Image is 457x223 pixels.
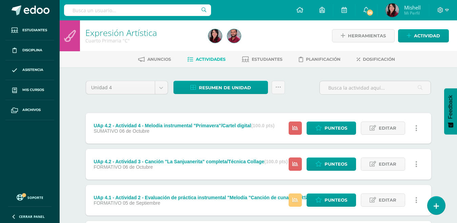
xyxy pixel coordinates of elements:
span: Asistencia [22,67,43,73]
span: FORMATIVO [94,164,121,170]
a: Actividades [187,54,226,65]
span: Anuncios [147,57,171,62]
a: Actividad [398,29,449,42]
img: cbe9f6b4582f730b6d53534ef3a95a26.png [208,29,222,43]
a: Asistencia [5,60,54,80]
span: Actividad [414,30,440,42]
span: Archivos [22,107,41,113]
a: Dosificación [357,54,395,65]
span: Editar [379,122,396,134]
span: 06 de Octubre [123,164,153,170]
a: Punteos [307,193,356,207]
span: Planificación [306,57,340,62]
img: ac8c83325fefb452ed4d32e32ba879e3.png [227,29,241,43]
span: 56 [366,9,374,16]
span: Estudiantes [252,57,283,62]
span: Soporte [27,195,43,200]
span: 06 de Octubre [119,128,149,134]
a: Anuncios [138,54,171,65]
a: Unidad 4 [86,81,168,94]
span: Dosificación [363,57,395,62]
img: cbe9f6b4582f730b6d53534ef3a95a26.png [386,3,399,17]
span: Punteos [325,122,347,134]
input: Busca un usuario... [64,4,211,16]
span: Actividades [196,57,226,62]
strong: (100.0 pts) [264,159,288,164]
div: UAp 4.2 - Actividad 3 - Canción "La Sanjuanerita" completa/Técnica Collage [94,159,288,164]
div: UAp 4.1 - Actividad 2 - Evaluación de práctica instrumental "Melodía "Canción de cuna"/[PERSON_NAME] [94,195,355,200]
h1: Expresión Artística [85,28,200,37]
span: Estudiantes [22,27,47,33]
span: Unidad 4 [91,81,150,94]
a: Estudiantes [242,54,283,65]
span: Editar [379,158,396,170]
span: Mis cursos [22,87,44,93]
a: Planificación [299,54,340,65]
strong: (100.0 pts) [251,123,274,128]
span: Resumen de unidad [199,81,251,94]
div: UAp 4.2 - Actividad 4 - Melodía instrumental "Primavera"/Cartel digital [94,123,274,128]
input: Busca la actividad aquí... [320,81,431,94]
a: Resumen de unidad [173,81,268,94]
span: FORMATIVO [94,200,121,206]
span: Punteos [325,158,347,170]
a: Archivos [5,100,54,120]
span: Herramientas [348,30,386,42]
a: Expresión Artística [85,27,157,38]
a: Punteos [307,157,356,171]
div: Cuarto Primaria 'C' [85,37,200,44]
a: Estudiantes [5,20,54,40]
span: Punteos [325,194,347,206]
a: Punteos [307,122,356,135]
span: Disciplina [22,48,42,53]
a: Disciplina [5,40,54,60]
span: Feedback [448,95,454,119]
button: Feedback - Mostrar encuesta [444,88,457,134]
span: Editar [379,194,396,206]
a: Mis cursos [5,80,54,100]
span: Cerrar panel [19,214,45,219]
a: Herramientas [332,29,395,42]
span: Mishell [404,4,421,11]
span: Mi Perfil [404,10,421,16]
span: SUMATIVO [94,128,118,134]
a: Soporte [8,192,51,202]
span: 05 de Septiembre [123,200,160,206]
